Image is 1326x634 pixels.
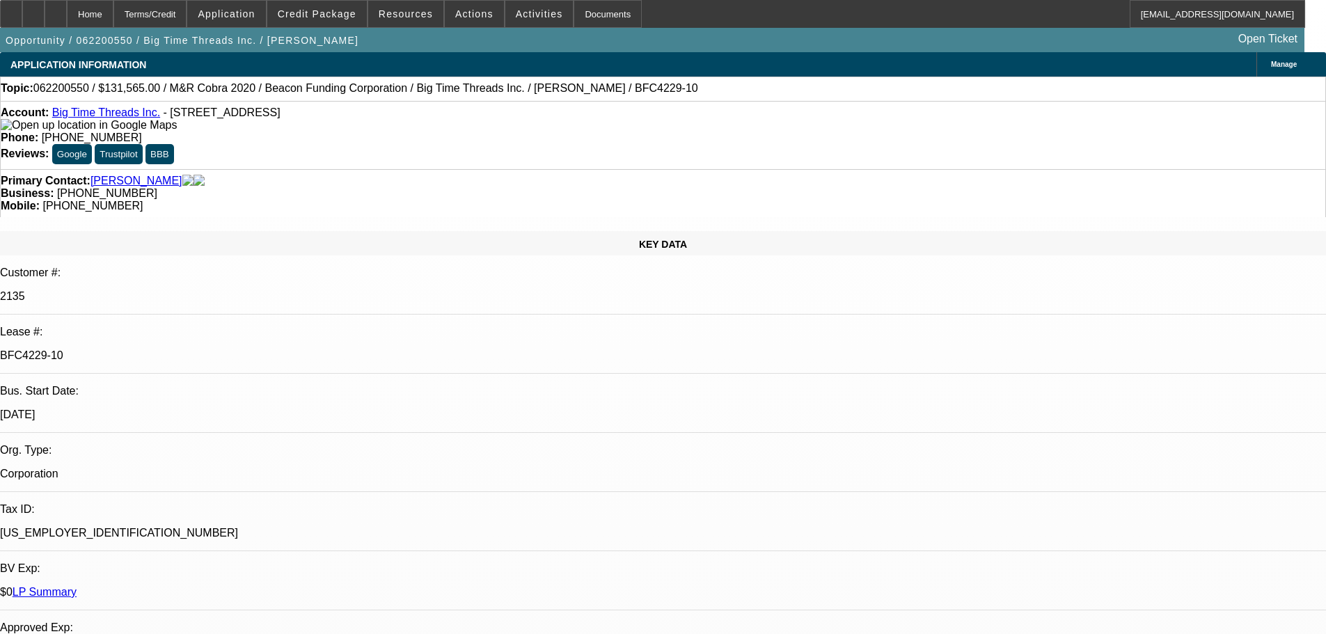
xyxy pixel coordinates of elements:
[33,82,698,95] span: 062200550 / $131,565.00 / M&R Cobra 2020 / Beacon Funding Corporation / Big Time Threads Inc. / [...
[13,586,77,598] a: LP Summary
[1,119,177,132] img: Open up location in Google Maps
[1271,61,1297,68] span: Manage
[455,8,494,19] span: Actions
[1,119,177,131] a: View Google Maps
[267,1,367,27] button: Credit Package
[145,144,174,164] button: BBB
[198,8,255,19] span: Application
[1,82,33,95] strong: Topic:
[90,175,182,187] a: [PERSON_NAME]
[6,35,358,46] span: Opportunity / 062200550 / Big Time Threads Inc. / [PERSON_NAME]
[505,1,574,27] button: Activities
[52,144,92,164] button: Google
[278,8,356,19] span: Credit Package
[95,144,142,164] button: Trustpilot
[187,1,265,27] button: Application
[1,200,40,212] strong: Mobile:
[368,1,443,27] button: Resources
[1,106,49,118] strong: Account:
[42,132,142,143] span: [PHONE_NUMBER]
[42,200,143,212] span: [PHONE_NUMBER]
[164,106,281,118] span: - [STREET_ADDRESS]
[1,175,90,187] strong: Primary Contact:
[1,187,54,199] strong: Business:
[379,8,433,19] span: Resources
[1,132,38,143] strong: Phone:
[639,239,687,250] span: KEY DATA
[1,148,49,159] strong: Reviews:
[516,8,563,19] span: Activities
[182,175,194,187] img: facebook-icon.png
[445,1,504,27] button: Actions
[10,59,146,70] span: APPLICATION INFORMATION
[52,106,160,118] a: Big Time Threads Inc.
[1233,27,1303,51] a: Open Ticket
[194,175,205,187] img: linkedin-icon.png
[57,187,157,199] span: [PHONE_NUMBER]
